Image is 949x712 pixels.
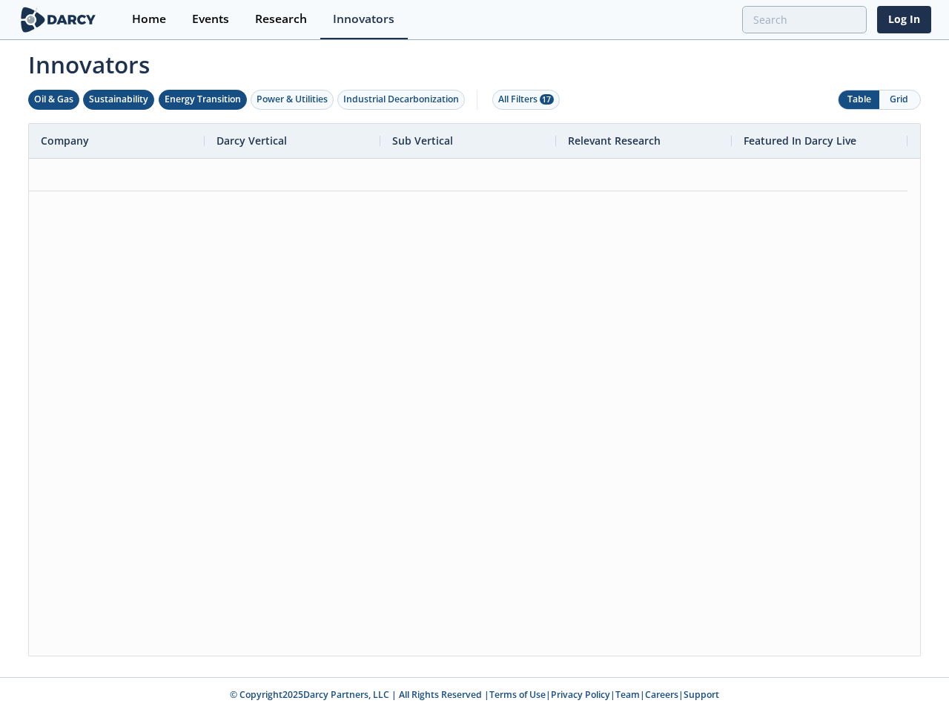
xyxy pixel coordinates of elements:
[192,13,229,25] div: Events
[41,133,89,148] span: Company
[159,90,247,110] button: Energy Transition
[89,93,148,106] div: Sustainability
[18,42,931,82] span: Innovators
[28,90,79,110] button: Oil & Gas
[18,7,99,33] img: logo-wide.svg
[489,688,546,701] a: Terms of Use
[877,6,931,33] a: Log In
[879,90,920,109] button: Grid
[744,133,856,148] span: Featured In Darcy Live
[615,688,640,701] a: Team
[645,688,678,701] a: Careers
[551,688,610,701] a: Privacy Policy
[540,94,554,105] span: 17
[333,13,394,25] div: Innovators
[742,6,867,33] input: Advanced Search
[34,93,73,106] div: Oil & Gas
[165,93,241,106] div: Energy Transition
[839,90,879,109] button: Table
[257,93,328,106] div: Power & Utilities
[216,133,287,148] span: Darcy Vertical
[498,93,554,106] div: All Filters
[684,688,719,701] a: Support
[568,133,661,148] span: Relevant Research
[392,133,453,148] span: Sub Vertical
[337,90,465,110] button: Industrial Decarbonization
[343,93,459,106] div: Industrial Decarbonization
[83,90,154,110] button: Sustainability
[251,90,334,110] button: Power & Utilities
[21,688,928,702] p: © Copyright 2025 Darcy Partners, LLC | All Rights Reserved | | | | |
[492,90,560,110] button: All Filters 17
[132,13,166,25] div: Home
[255,13,307,25] div: Research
